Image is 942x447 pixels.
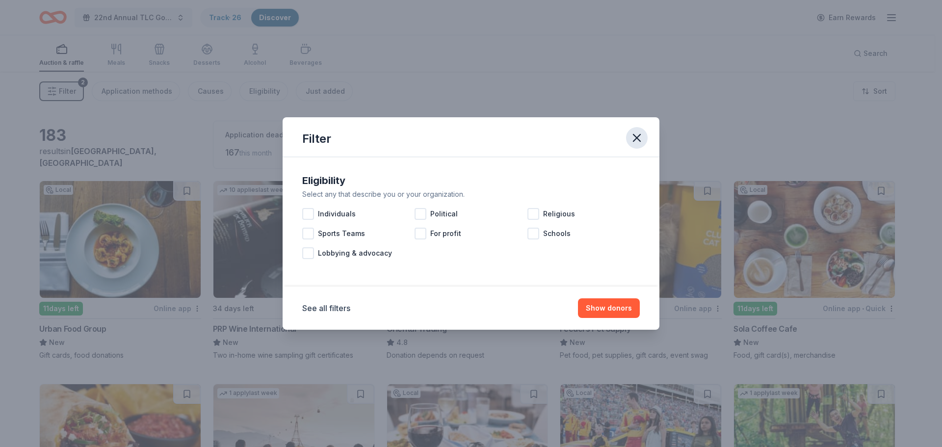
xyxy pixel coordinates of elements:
[430,208,458,220] span: Political
[318,247,392,259] span: Lobbying & advocacy
[302,302,350,314] button: See all filters
[302,173,640,188] div: Eligibility
[430,228,461,239] span: For profit
[302,131,331,147] div: Filter
[318,208,356,220] span: Individuals
[302,188,640,200] div: Select any that describe you or your organization.
[578,298,640,318] button: Show donors
[543,208,575,220] span: Religious
[318,228,365,239] span: Sports Teams
[543,228,571,239] span: Schools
